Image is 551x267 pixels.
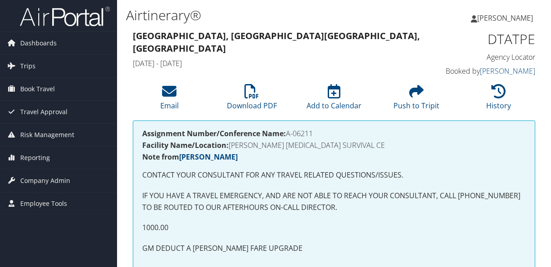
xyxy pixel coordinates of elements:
[480,66,535,76] a: [PERSON_NAME]
[20,147,50,169] span: Reporting
[307,89,361,111] a: Add to Calendar
[142,130,526,137] h4: A-06211
[20,55,36,77] span: Trips
[20,101,68,123] span: Travel Approval
[445,66,535,76] h4: Booked by
[179,152,238,162] a: [PERSON_NAME]
[445,52,535,62] h4: Agency Locator
[133,58,431,68] h4: [DATE] - [DATE]
[142,190,526,213] p: IF YOU HAVE A TRAVEL EMERGENCY, AND ARE NOT ABLE TO REACH YOUR CONSULTANT, CALL [PHONE_NUMBER] TO...
[160,89,179,111] a: Email
[20,169,70,192] span: Company Admin
[142,169,526,181] p: CONTACT YOUR CONSULTANT FOR ANY TRAVEL RELATED QUESTIONS/ISSUES.
[126,6,403,25] h1: Airtinerary®
[142,152,238,162] strong: Note from
[20,124,74,146] span: Risk Management
[477,13,533,23] span: [PERSON_NAME]
[20,32,57,54] span: Dashboards
[142,222,526,234] p: 1000.00
[445,30,535,49] h1: DTATPE
[142,243,526,254] p: GM DEDUCT A [PERSON_NAME] FARE UPGRADE
[471,4,542,31] a: [PERSON_NAME]
[142,142,526,149] h4: [PERSON_NAME] [MEDICAL_DATA] SURVIVAL CE
[20,6,110,27] img: airportal-logo.png
[20,78,55,100] span: Book Travel
[142,140,229,150] strong: Facility Name/Location:
[142,129,286,138] strong: Assignment Number/Conference Name:
[393,89,439,111] a: Push to Tripit
[227,89,277,111] a: Download PDF
[133,30,420,54] strong: [GEOGRAPHIC_DATA], [GEOGRAPHIC_DATA] [GEOGRAPHIC_DATA], [GEOGRAPHIC_DATA]
[20,192,67,215] span: Employee Tools
[486,89,511,111] a: History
